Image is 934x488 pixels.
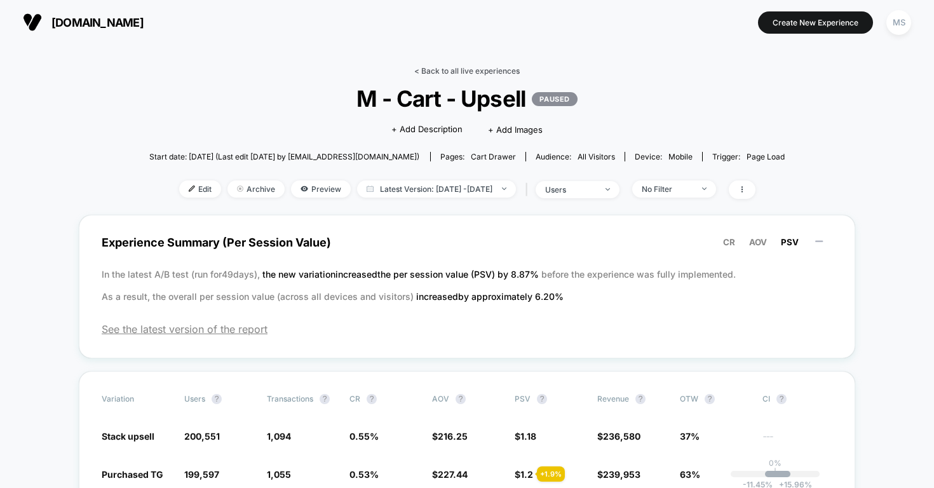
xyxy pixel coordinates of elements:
[267,394,313,403] span: Transactions
[456,394,466,404] button: ?
[438,431,468,442] span: 216.25
[349,431,379,442] span: 0.55 %
[705,394,715,404] button: ?
[781,237,799,247] span: PSV
[320,394,330,404] button: ?
[545,185,596,194] div: users
[184,394,205,403] span: users
[440,152,516,161] div: Pages:
[883,10,915,36] button: MS
[777,236,802,248] button: PSV
[522,180,536,199] span: |
[642,184,693,194] div: No Filter
[635,394,646,404] button: ?
[149,152,419,161] span: Start date: [DATE] (Last edit [DATE] by [EMAIL_ADDRESS][DOMAIN_NAME])
[267,431,291,442] span: 1,094
[520,431,536,442] span: 1.18
[668,152,693,161] span: mobile
[680,431,700,442] span: 37%
[532,92,577,106] p: PAUSED
[747,152,785,161] span: Page Load
[432,431,468,442] span: $
[102,228,832,257] span: Experience Summary (Per Session Value)
[102,263,832,308] p: In the latest A/B test (run for 49 days), before the experience was fully implemented. As a resul...
[291,180,351,198] span: Preview
[680,469,700,480] span: 63%
[749,237,767,247] span: AOV
[774,468,776,477] p: |
[102,323,832,335] span: See the latest version of the report
[537,466,565,482] div: + 1.9 %
[769,458,782,468] p: 0%
[102,469,163,480] span: Purchased TG
[762,394,832,404] span: CI
[212,394,222,404] button: ?
[391,123,463,136] span: + Add Description
[719,236,739,248] button: CR
[349,469,379,480] span: 0.53 %
[51,16,144,29] span: [DOMAIN_NAME]
[702,187,707,190] img: end
[349,394,360,403] span: CR
[515,394,531,403] span: PSV
[184,431,220,442] span: 200,551
[471,152,516,161] span: cart drawer
[603,469,640,480] span: 239,953
[416,291,564,302] span: increased by approximately 6.20 %
[597,431,640,442] span: $
[267,469,291,480] span: 1,055
[179,180,221,198] span: Edit
[102,394,172,404] span: Variation
[597,469,640,480] span: $
[776,394,787,404] button: ?
[367,394,377,404] button: ?
[357,180,516,198] span: Latest Version: [DATE] - [DATE]
[886,10,911,35] div: MS
[723,237,735,247] span: CR
[625,152,702,161] span: Device:
[181,85,753,112] span: M - Cart - Upsell
[432,394,449,403] span: AOV
[520,469,533,480] span: 1.2
[23,13,42,32] img: Visually logo
[603,431,640,442] span: 236,580
[597,394,629,403] span: Revenue
[502,187,506,190] img: end
[515,469,533,480] span: $
[515,431,536,442] span: $
[488,125,543,135] span: + Add Images
[578,152,615,161] span: All Visitors
[680,394,750,404] span: OTW
[237,186,243,192] img: end
[227,180,285,198] span: Archive
[745,236,771,248] button: AOV
[758,11,873,34] button: Create New Experience
[184,469,219,480] span: 199,597
[262,269,541,280] span: the new variation increased the per session value (PSV) by 8.87 %
[367,186,374,192] img: calendar
[712,152,785,161] div: Trigger:
[102,431,154,442] span: Stack upsell
[432,469,468,480] span: $
[414,66,520,76] a: < Back to all live experiences
[438,469,468,480] span: 227.44
[537,394,547,404] button: ?
[536,152,615,161] div: Audience:
[189,186,195,192] img: edit
[762,433,832,442] span: ---
[606,188,610,191] img: end
[19,12,147,32] button: [DOMAIN_NAME]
